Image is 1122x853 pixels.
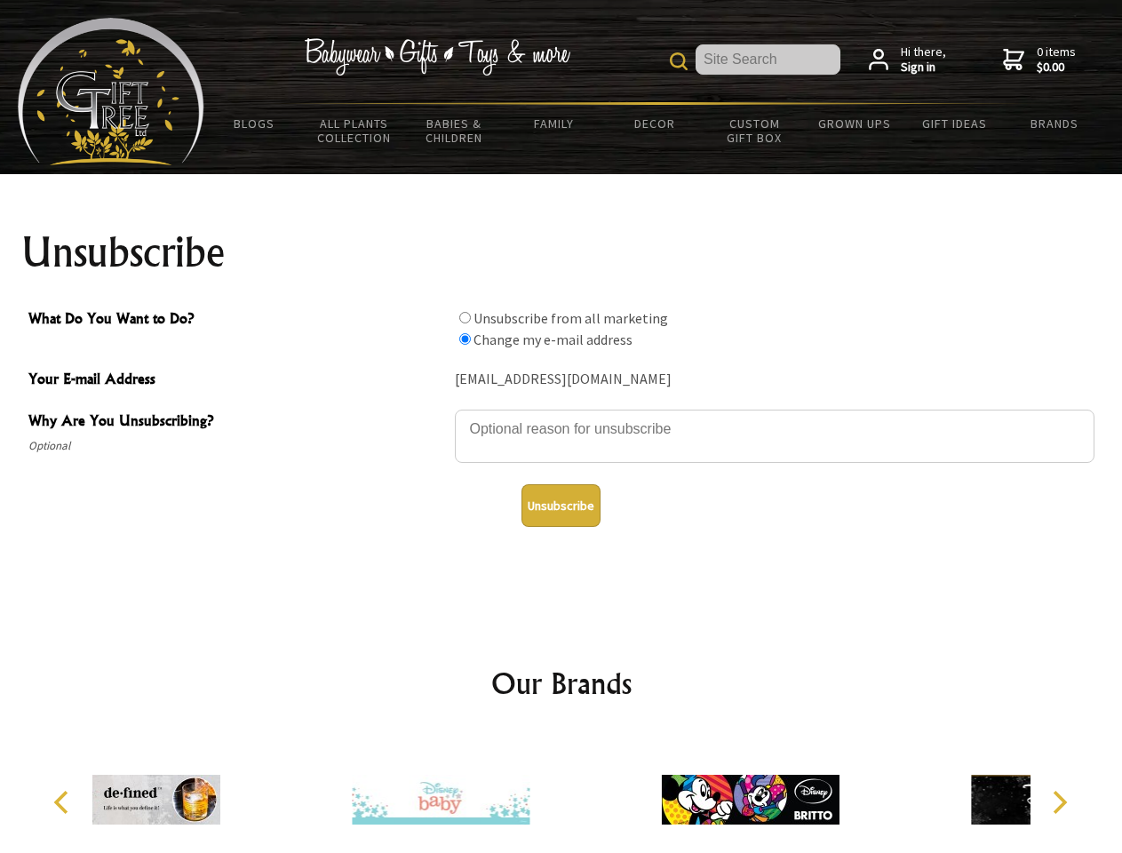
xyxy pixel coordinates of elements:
[901,60,946,76] strong: Sign in
[505,105,605,142] a: Family
[1005,105,1105,142] a: Brands
[901,44,946,76] span: Hi there,
[28,435,446,457] span: Optional
[28,410,446,435] span: Why Are You Unsubscribing?
[455,366,1094,394] div: [EMAIL_ADDRESS][DOMAIN_NAME]
[1003,44,1076,76] a: 0 items$0.00
[704,105,805,156] a: Custom Gift Box
[404,105,505,156] a: Babies & Children
[904,105,1005,142] a: Gift Ideas
[304,38,570,76] img: Babywear - Gifts - Toys & more
[521,484,601,527] button: Unsubscribe
[459,312,471,323] input: What Do You Want to Do?
[804,105,904,142] a: Grown Ups
[455,410,1094,463] textarea: Why Are You Unsubscribing?
[1037,60,1076,76] strong: $0.00
[204,105,305,142] a: BLOGS
[28,307,446,333] span: What Do You Want to Do?
[473,309,668,327] label: Unsubscribe from all marketing
[459,333,471,345] input: What Do You Want to Do?
[869,44,946,76] a: Hi there,Sign in
[36,662,1087,705] h2: Our Brands
[604,105,704,142] a: Decor
[1039,783,1078,822] button: Next
[473,331,633,348] label: Change my e-mail address
[1037,44,1076,76] span: 0 items
[28,368,446,394] span: Your E-mail Address
[670,52,688,70] img: product search
[21,231,1102,274] h1: Unsubscribe
[305,105,405,156] a: All Plants Collection
[18,18,204,165] img: Babyware - Gifts - Toys and more...
[696,44,840,75] input: Site Search
[44,783,84,822] button: Previous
